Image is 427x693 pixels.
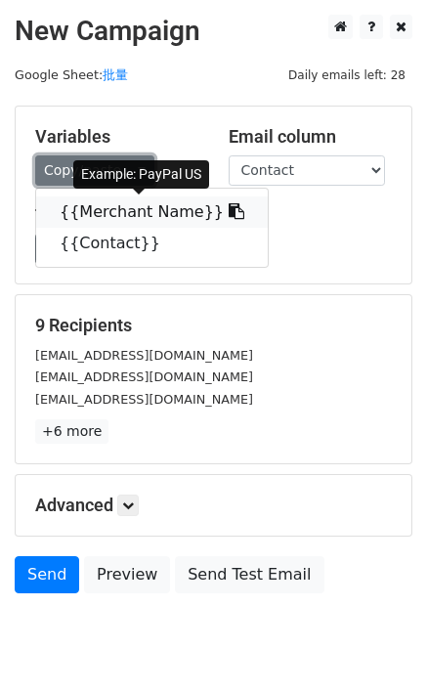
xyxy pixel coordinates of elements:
[35,126,199,148] h5: Variables
[84,556,170,593] a: Preview
[281,67,412,82] a: Daily emails left: 28
[15,15,412,48] h2: New Campaign
[35,348,253,363] small: [EMAIL_ADDRESS][DOMAIN_NAME]
[35,369,253,384] small: [EMAIL_ADDRESS][DOMAIN_NAME]
[35,419,108,444] a: +6 more
[36,196,268,228] a: {{Merchant Name}}
[103,67,128,82] a: 批量
[73,160,209,189] div: Example: PayPal US
[329,599,427,693] iframe: Chat Widget
[35,315,392,336] h5: 9 Recipients
[15,556,79,593] a: Send
[35,155,154,186] a: Copy/paste...
[15,67,128,82] small: Google Sheet:
[229,126,393,148] h5: Email column
[36,228,268,259] a: {{Contact}}
[281,65,412,86] span: Daily emails left: 28
[35,392,253,407] small: [EMAIL_ADDRESS][DOMAIN_NAME]
[35,495,392,516] h5: Advanced
[175,556,323,593] a: Send Test Email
